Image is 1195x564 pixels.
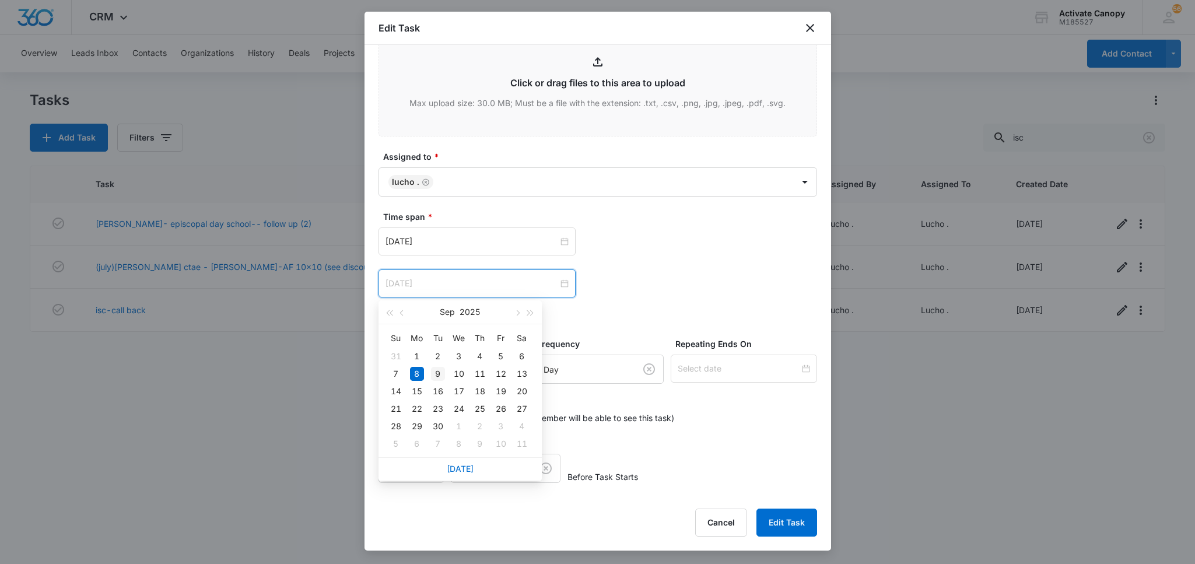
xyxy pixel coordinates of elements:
[511,400,532,418] td: 2025-09-27
[389,384,403,398] div: 14
[410,437,424,451] div: 6
[406,329,427,348] th: Mo
[410,367,424,381] div: 8
[448,435,469,453] td: 2025-10-08
[431,367,445,381] div: 9
[386,235,558,248] input: Sep 8, 2025
[469,329,490,348] th: Th
[515,349,529,363] div: 6
[756,509,817,537] button: Edit Task
[515,437,529,451] div: 11
[406,348,427,365] td: 2025-09-01
[392,178,419,186] div: Lucho .
[494,384,508,398] div: 19
[448,418,469,435] td: 2025-10-01
[515,367,529,381] div: 13
[678,362,799,375] input: Select date
[494,349,508,363] div: 5
[406,435,427,453] td: 2025-10-06
[440,300,455,324] button: Sep
[490,329,511,348] th: Fr
[473,367,487,381] div: 11
[410,402,424,416] div: 22
[448,400,469,418] td: 2025-09-24
[419,178,430,186] div: Remove Lucho .
[431,384,445,398] div: 16
[515,419,529,433] div: 4
[427,435,448,453] td: 2025-10-07
[494,367,508,381] div: 12
[469,400,490,418] td: 2025-09-25
[410,419,424,433] div: 29
[379,21,420,35] h1: Edit Task
[448,383,469,400] td: 2025-09-17
[490,383,511,400] td: 2025-09-19
[511,365,532,383] td: 2025-09-13
[640,360,658,379] button: Clear
[386,418,406,435] td: 2025-09-28
[452,402,466,416] div: 24
[406,400,427,418] td: 2025-09-22
[490,348,511,365] td: 2025-09-05
[389,419,403,433] div: 28
[469,365,490,383] td: 2025-09-11
[469,418,490,435] td: 2025-10-02
[473,384,487,398] div: 18
[490,365,511,383] td: 2025-09-12
[431,402,445,416] div: 23
[383,150,822,163] label: Assigned to
[511,329,532,348] th: Sa
[469,435,490,453] td: 2025-10-09
[386,348,406,365] td: 2025-08-31
[515,384,529,398] div: 20
[406,383,427,400] td: 2025-09-15
[383,211,822,223] label: Time span
[537,338,669,350] label: Frequency
[389,402,403,416] div: 21
[803,21,817,35] button: close
[494,437,508,451] div: 10
[427,383,448,400] td: 2025-09-16
[490,400,511,418] td: 2025-09-26
[431,349,445,363] div: 2
[427,348,448,365] td: 2025-09-02
[448,329,469,348] th: We
[427,329,448,348] th: Tu
[473,402,487,416] div: 25
[469,383,490,400] td: 2025-09-18
[431,437,445,451] div: 7
[452,437,466,451] div: 8
[473,349,487,363] div: 4
[494,402,508,416] div: 26
[386,400,406,418] td: 2025-09-21
[469,348,490,365] td: 2025-09-04
[675,338,821,350] label: Repeating Ends On
[511,383,532,400] td: 2025-09-20
[410,384,424,398] div: 15
[427,365,448,383] td: 2025-09-09
[537,459,555,478] button: Clear
[452,367,466,381] div: 10
[386,329,406,348] th: Su
[515,402,529,416] div: 27
[695,509,747,537] button: Cancel
[427,400,448,418] td: 2025-09-23
[473,419,487,433] div: 2
[511,418,532,435] td: 2025-10-04
[410,349,424,363] div: 1
[452,384,466,398] div: 17
[447,464,474,474] a: [DATE]
[406,365,427,383] td: 2025-09-08
[406,418,427,435] td: 2025-09-29
[473,437,487,451] div: 9
[452,419,466,433] div: 1
[389,349,403,363] div: 31
[448,348,469,365] td: 2025-09-03
[490,418,511,435] td: 2025-10-03
[511,435,532,453] td: 2025-10-11
[386,435,406,453] td: 2025-10-05
[460,300,480,324] button: 2025
[389,367,403,381] div: 7
[386,277,558,290] input: Sep 8, 2025
[427,418,448,435] td: 2025-09-30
